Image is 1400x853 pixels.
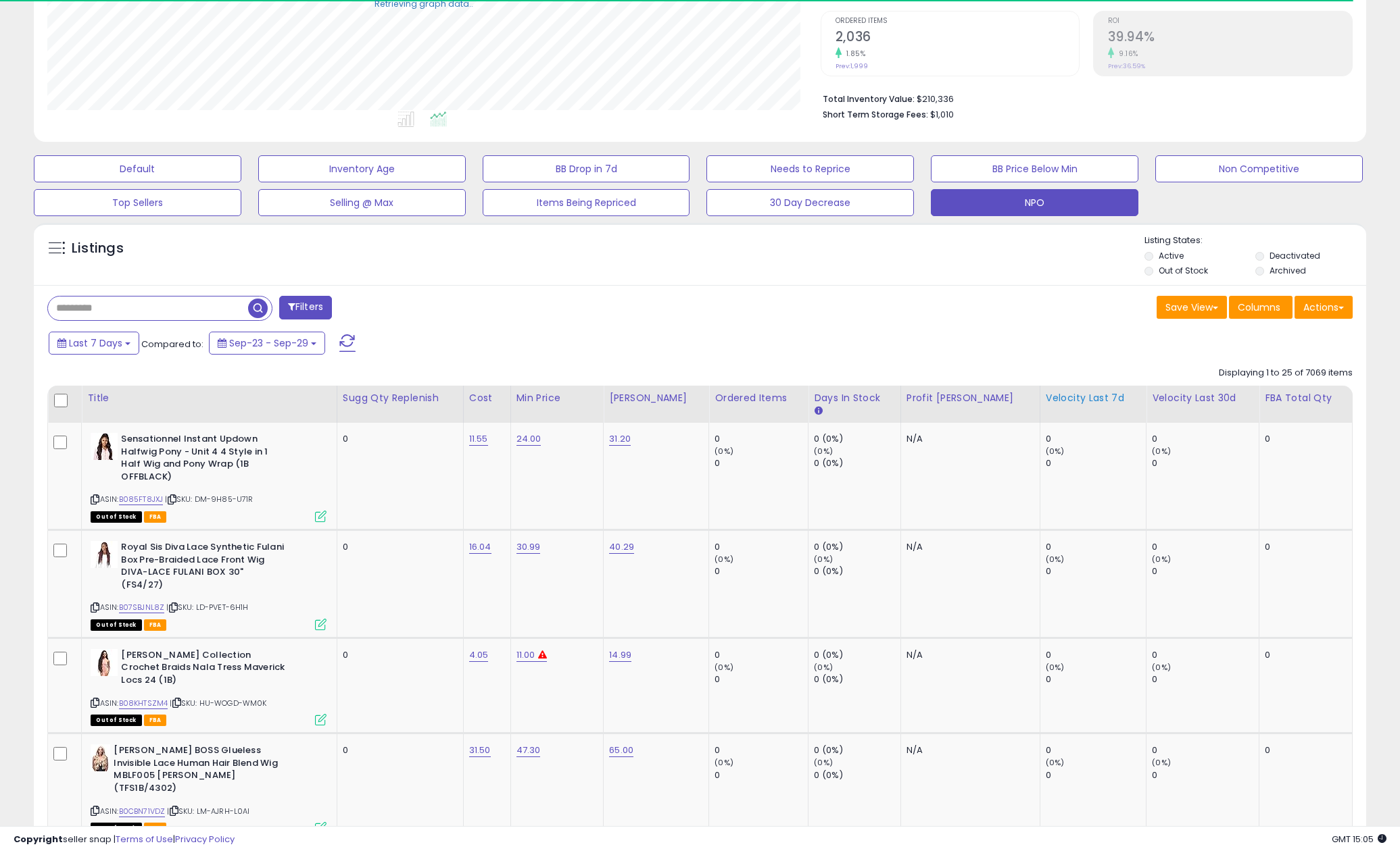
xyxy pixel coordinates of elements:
[14,833,63,846] strong: Copyright
[1270,265,1306,276] label: Archived
[931,155,1138,182] button: BB Price Below Min
[343,744,453,756] div: 0
[1152,769,1259,781] div: 0
[1152,744,1259,756] div: 0
[119,494,164,505] a: B085FT8JXJ
[814,565,900,577] div: 0 (0%)
[337,386,463,423] th: Please note that this number is a calculation based on your required days of coverage and your ve...
[1152,446,1171,457] small: (0%)
[1157,296,1227,319] button: Save View
[814,391,895,405] div: Days In Stock
[814,457,900,469] div: 0 (0%)
[121,649,285,690] b: [PERSON_NAME] Collection Crochet Braids Nala Tress Maverick Locs 24 (1B)
[1295,296,1353,319] button: Actions
[930,108,954,121] span: $1,010
[1219,367,1353,380] div: Displaying 1 to 25 of 7069 items
[1152,673,1259,686] div: 0
[175,833,235,846] a: Privacy Policy
[119,602,165,613] a: B07SBJNL8Z
[1046,554,1065,565] small: (0%)
[1270,250,1320,261] label: Deactivated
[1046,649,1146,661] div: 0
[1152,662,1171,673] small: (0%)
[14,833,235,846] div: seller snap | |
[1152,757,1171,768] small: (0%)
[609,432,631,446] a: 31.20
[715,391,802,405] div: Ordered Items
[814,673,900,686] div: 0 (0%)
[91,541,326,629] div: ASIN:
[119,698,168,709] a: B08KHTSZM4
[706,155,914,182] button: Needs to Reprice
[715,554,733,565] small: (0%)
[814,554,833,565] small: (0%)
[1046,457,1146,469] div: 0
[229,336,308,350] span: Sep-23 - Sep-29
[1265,433,1342,445] div: 0
[258,155,466,182] button: Inventory Age
[144,619,167,631] span: FBA
[1046,757,1065,768] small: (0%)
[469,432,488,446] a: 11.55
[1046,565,1146,577] div: 0
[823,109,928,120] b: Short Term Storage Fees:
[715,457,808,469] div: 0
[91,619,141,631] span: All listings that are currently out of stock and unavailable for purchase on Amazon
[715,673,808,686] div: 0
[814,757,833,768] small: (0%)
[1046,744,1146,756] div: 0
[609,744,633,757] a: 65.00
[609,540,634,554] a: 40.29
[907,649,1030,661] div: N/A
[141,338,203,351] span: Compared to:
[258,189,466,216] button: Selling @ Max
[1046,433,1146,445] div: 0
[931,189,1138,216] button: NPO
[516,540,541,554] a: 30.99
[516,391,598,405] div: Min Price
[91,649,326,724] div: ASIN:
[91,511,141,523] span: All listings that are currently out of stock and unavailable for purchase on Amazon
[836,29,1080,47] h2: 2,036
[907,744,1030,756] div: N/A
[907,433,1030,445] div: N/A
[1152,391,1253,405] div: Velocity Last 30d
[1108,62,1145,70] small: Prev: 36.59%
[483,155,690,182] button: BB Drop in 7d
[1046,662,1065,673] small: (0%)
[343,433,453,445] div: 0
[516,744,541,757] a: 47.30
[91,744,110,771] img: 51jCNTyxPzL._SL40_.jpg
[72,239,124,258] h5: Listings
[836,62,868,70] small: Prev: 1,999
[715,433,808,445] div: 0
[1265,391,1347,405] div: FBA Total Qty
[1159,265,1208,276] label: Out of Stock
[1229,296,1293,319] button: Columns
[715,662,733,673] small: (0%)
[116,833,173,846] a: Terms of Use
[1108,18,1352,25] span: ROI
[91,649,118,676] img: 41Dq2v3l4UL._SL40_.jpg
[814,541,900,553] div: 0 (0%)
[91,541,118,568] img: 51kFqg2qH-L._SL40_.jpg
[715,744,808,756] div: 0
[1265,744,1342,756] div: 0
[609,648,631,662] a: 14.99
[469,648,489,662] a: 4.05
[166,602,248,613] span: | SKU: LD-PVET-6H1H
[1152,554,1171,565] small: (0%)
[69,336,122,350] span: Last 7 Days
[1046,446,1065,457] small: (0%)
[91,715,141,726] span: All listings that are currently out of stock and unavailable for purchase on Amazon
[814,405,822,417] small: Days In Stock.
[706,189,914,216] button: 30 Day Decrease
[1144,234,1366,247] p: Listing States:
[609,391,703,405] div: [PERSON_NAME]
[343,391,458,405] div: Sugg Qty Replenish
[1152,541,1259,553] div: 0
[165,494,253,505] span: | SKU: DM-9H85-U71R
[814,769,900,781] div: 0 (0%)
[114,744,278,798] b: [PERSON_NAME] BOSS Glueless Invisible Lace Human Hair Blend Wig MBLF005 [PERSON_NAME] (TFS1B/4302)
[483,189,690,216] button: Items Being Repriced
